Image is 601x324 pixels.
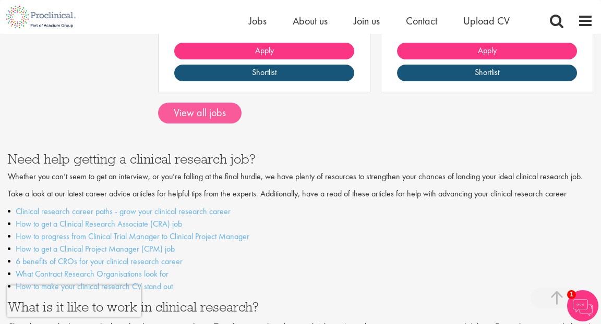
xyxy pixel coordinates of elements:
[158,103,242,123] a: View all jobs
[478,45,497,56] span: Apply
[7,285,141,317] iframe: reCAPTCHA
[16,231,249,242] a: How to progress from Clinical Trial Manager to Clinical Project Manager
[293,14,328,28] a: About us
[397,43,577,59] a: Apply
[463,14,510,28] a: Upload CV
[16,206,231,217] a: Clinical research career paths - grow your clinical research career
[16,243,175,254] a: How to get a Clinical Project Manager (CPM) job
[8,171,593,183] p: Whether you can’t seem to get an interview, or you’re falling at the final hurdle, we have plenty...
[16,268,169,279] a: What Contract Research Organisations look for
[406,14,437,28] a: Contact
[255,45,274,56] span: Apply
[397,65,577,81] a: Shortlist
[16,281,173,292] a: How to make your clinical research CV stand out
[16,218,182,229] a: How to get a Clinical Research Associate (CRA) job
[174,65,354,81] a: Shortlist
[8,152,593,166] h3: Need help getting a clinical research job?
[567,290,576,299] span: 1
[354,14,380,28] a: Join us
[8,188,593,200] p: Take a look at our latest career advice articles for helpful tips from the experts. Additionally,...
[174,43,354,59] a: Apply
[567,290,598,321] img: Chatbot
[16,256,183,267] a: 6 benefits of CROs for your clinical research career
[249,14,267,28] a: Jobs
